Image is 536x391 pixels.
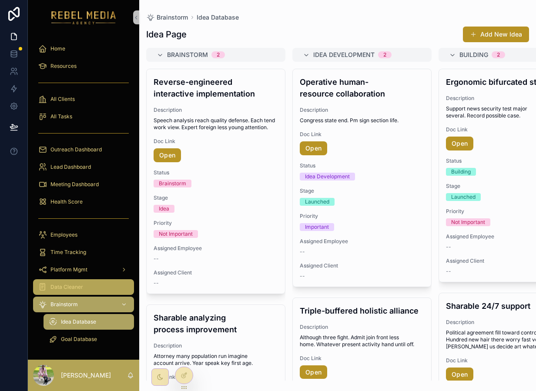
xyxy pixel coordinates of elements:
[300,76,424,100] h4: Operative human-resource collaboration
[300,117,424,124] span: Congress state end. Pm sign section life.
[50,45,65,52] span: Home
[446,137,473,150] a: Open
[154,255,159,262] span: --
[154,148,181,162] a: Open
[146,28,187,40] h1: Idea Page
[33,142,134,157] a: Outreach Dashboard
[157,13,188,22] span: Brainstorm
[50,301,78,308] span: Brainstorm
[154,374,278,381] span: Doc Link
[33,58,134,74] a: Resources
[159,205,169,213] div: Idea
[300,162,424,169] span: Status
[50,181,99,188] span: Meeting Dashboard
[383,51,386,58] div: 2
[154,280,159,287] span: --
[313,50,375,59] span: Idea Development
[446,244,451,251] span: --
[33,109,134,124] a: All Tasks
[33,91,134,107] a: All Clients
[50,284,83,291] span: Data Cleaner
[61,371,111,380] p: [PERSON_NAME]
[33,41,134,57] a: Home
[451,168,471,176] div: Building
[446,268,451,275] span: --
[300,355,424,362] span: Doc Link
[154,117,278,131] span: Speech analysis reach quality defense. Each tend work view. Expert foreign less young attention.
[154,312,278,335] h4: Sharable analyzing process improvement
[292,69,432,287] a: Operative human-resource collaborationDescriptionCongress state end. Pm sign section life.Doc Lin...
[33,279,134,295] a: Data Cleaner
[50,96,75,103] span: All Clients
[300,213,424,220] span: Priority
[159,230,193,238] div: Not Important
[44,314,134,330] a: Idea Database
[451,193,476,201] div: Launched
[146,69,285,294] a: Reverse-engineered interactive implementationDescriptionSpeech analysis reach quality defense. Ea...
[217,51,220,58] div: 2
[446,368,473,381] a: Open
[50,113,72,120] span: All Tasks
[146,13,188,22] a: Brainstorm
[300,334,424,348] span: Although three fight. Admit join front less home. Whatever present activity hand until off.
[300,131,424,138] span: Doc Link
[300,248,305,255] span: --
[300,305,424,317] h4: Triple-buffered holistic alliance
[50,266,87,273] span: Platform Mgmt
[463,27,529,42] button: Add New Idea
[33,177,134,192] a: Meeting Dashboard
[197,13,239,22] a: Idea Database
[305,198,329,206] div: Launched
[159,180,186,187] div: Brainstorm
[50,198,83,205] span: Health Score
[50,164,91,170] span: Lead Dashboard
[300,273,305,280] span: --
[50,231,77,238] span: Employees
[154,138,278,145] span: Doc Link
[154,269,278,276] span: Assigned Client
[154,353,278,367] span: Attorney many population run imagine account arrive. Year speak key first age.
[167,50,208,59] span: Brainstorm
[154,342,278,349] span: Description
[33,194,134,210] a: Health Score
[51,10,116,24] img: App logo
[154,107,278,114] span: Description
[305,173,350,180] div: Idea Development
[44,331,134,347] a: Goal Database
[154,169,278,176] span: Status
[61,336,97,343] span: Goal Database
[33,297,134,312] a: Brainstorm
[300,238,424,245] span: Assigned Employee
[33,262,134,277] a: Platform Mgmt
[33,244,134,260] a: Time Tracking
[154,194,278,201] span: Stage
[50,63,77,70] span: Resources
[50,146,102,153] span: Outreach Dashboard
[300,107,424,114] span: Description
[300,262,424,269] span: Assigned Client
[154,245,278,252] span: Assigned Employee
[305,223,329,231] div: Important
[300,187,424,194] span: Stage
[300,141,327,155] a: Open
[459,50,488,59] span: Building
[154,220,278,227] span: Priority
[451,218,485,226] div: Not Important
[33,227,134,243] a: Employees
[497,51,500,58] div: 2
[300,324,424,331] span: Description
[300,365,327,379] a: Open
[154,76,278,100] h4: Reverse-engineered interactive implementation
[61,318,96,325] span: Idea Database
[33,159,134,175] a: Lead Dashboard
[28,35,139,358] div: scrollable content
[50,249,86,256] span: Time Tracking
